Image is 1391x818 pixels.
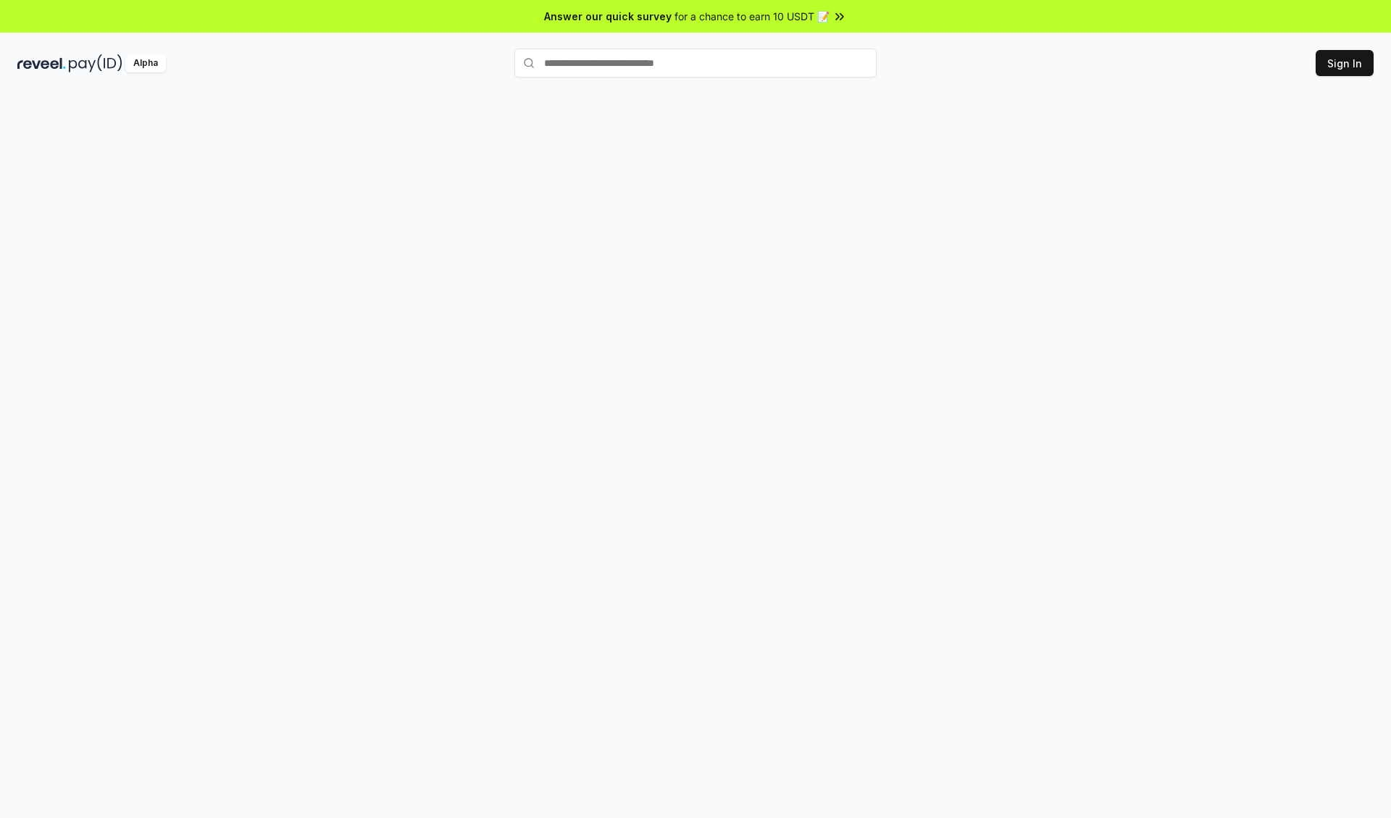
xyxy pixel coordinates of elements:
img: pay_id [69,54,122,72]
img: reveel_dark [17,54,66,72]
button: Sign In [1316,50,1374,76]
span: Answer our quick survey [544,9,672,24]
span: for a chance to earn 10 USDT 📝 [674,9,830,24]
div: Alpha [125,54,166,72]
